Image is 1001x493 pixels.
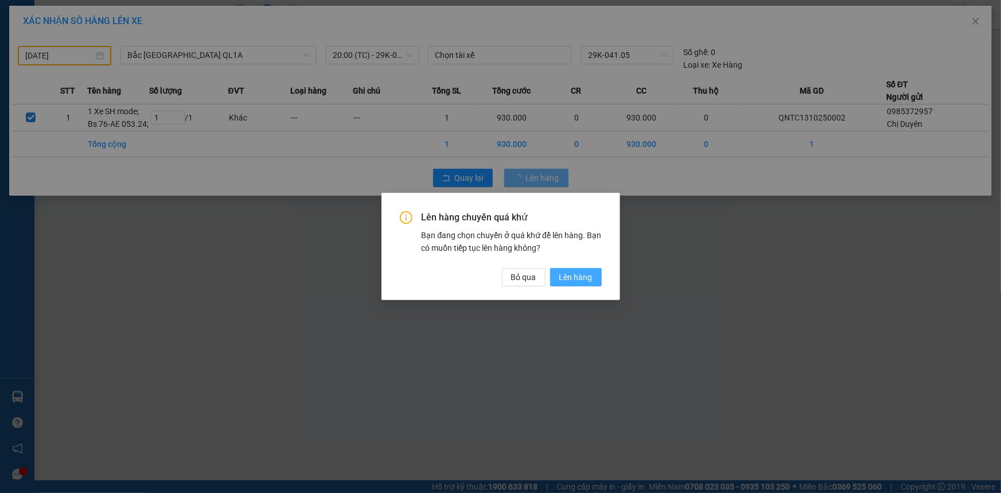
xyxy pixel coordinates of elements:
button: Lên hàng [550,268,602,286]
span: Lên hàng [559,271,593,284]
div: Bạn đang chọn chuyến ở quá khứ để lên hàng. Bạn có muốn tiếp tục lên hàng không? [422,229,602,254]
span: [PHONE_NUMBER] - [DOMAIN_NAME] [21,68,185,112]
strong: BIÊN NHẬN VẬN CHUYỂN BẢO AN EXPRESS [18,17,185,43]
strong: (Công Ty TNHH Chuyển Phát Nhanh Bảo An - MST: 0109597835) [16,46,187,65]
button: Bỏ qua [502,268,546,286]
span: Lên hàng chuyến quá khứ [422,211,602,224]
span: info-circle [400,211,412,224]
span: Bỏ qua [511,271,536,284]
